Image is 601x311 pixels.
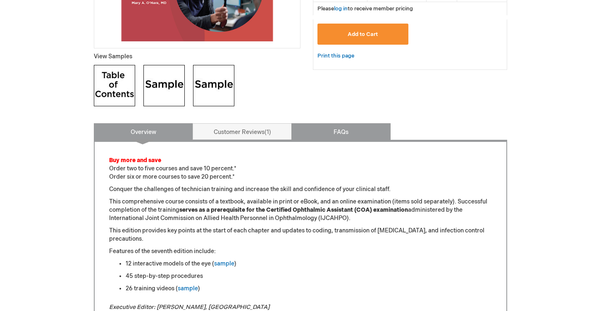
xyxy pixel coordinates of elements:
[334,5,348,12] a: log in
[193,65,234,106] img: Click to view
[109,185,492,194] p: Conquer the challenges of technician training and increase the skill and confidence of your clini...
[317,24,408,45] button: Add to Cart
[109,227,492,243] p: This edition provides key points at the start of each chapter and updates to coding, transmission...
[109,198,492,222] p: This comprehensive course consists of a textbook, available in print or eBook, and an online exam...
[317,51,354,61] a: Print this page
[348,31,378,38] span: Add to Cart
[94,123,193,140] a: Overview
[109,156,492,181] p: Order two to five courses and save 10 percent.* Order six or more courses to save 20 percent.*
[214,260,234,267] a: sample
[94,65,135,106] img: Click to view
[126,260,492,268] div: 12 interactive models of the eye ( )
[178,285,198,292] a: sample
[143,65,185,106] img: Click to view
[126,285,492,293] div: 26 training videos ( )
[291,123,391,140] a: FAQs
[317,5,413,12] span: Please to receive member pricing
[94,53,300,61] p: View Samples
[265,129,271,136] span: 1
[179,206,408,213] strong: serves as a prerequisite for the Certified Ophthalmic Assistant (COA) examination
[109,247,492,256] p: Features of the seventh edition include:
[126,272,492,280] div: 45 step-by-step procedures
[109,157,161,164] font: Buy more and save
[193,123,292,140] a: Customer Reviews1
[109,304,269,311] em: Executive Editor: [PERSON_NAME], [GEOGRAPHIC_DATA]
